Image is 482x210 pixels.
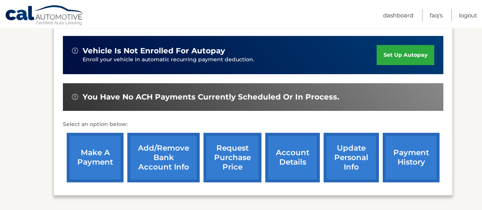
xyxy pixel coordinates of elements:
[383,9,413,22] a: Dashboard
[83,46,225,56] span: vehicle is not enrolled for autopay
[324,133,379,182] a: update personal info
[5,5,85,27] a: Cal Automotive
[63,120,443,129] p: Select an option below:
[383,133,440,182] a: payment history
[127,133,200,182] a: Add/Remove bank account info
[72,94,78,100] img: alert-white.svg
[377,45,434,65] a: set up autopay
[83,92,339,102] span: You have no ACH payments currently scheduled or in process.
[67,133,124,182] a: make a payment
[83,56,377,64] p: Enroll your vehicle in automatic recurring payment deduction.
[430,9,443,22] a: FAQ's
[72,48,78,54] img: alert-white.svg
[459,9,477,22] a: Logout
[265,133,320,182] a: account details
[203,133,261,182] a: request purchase price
